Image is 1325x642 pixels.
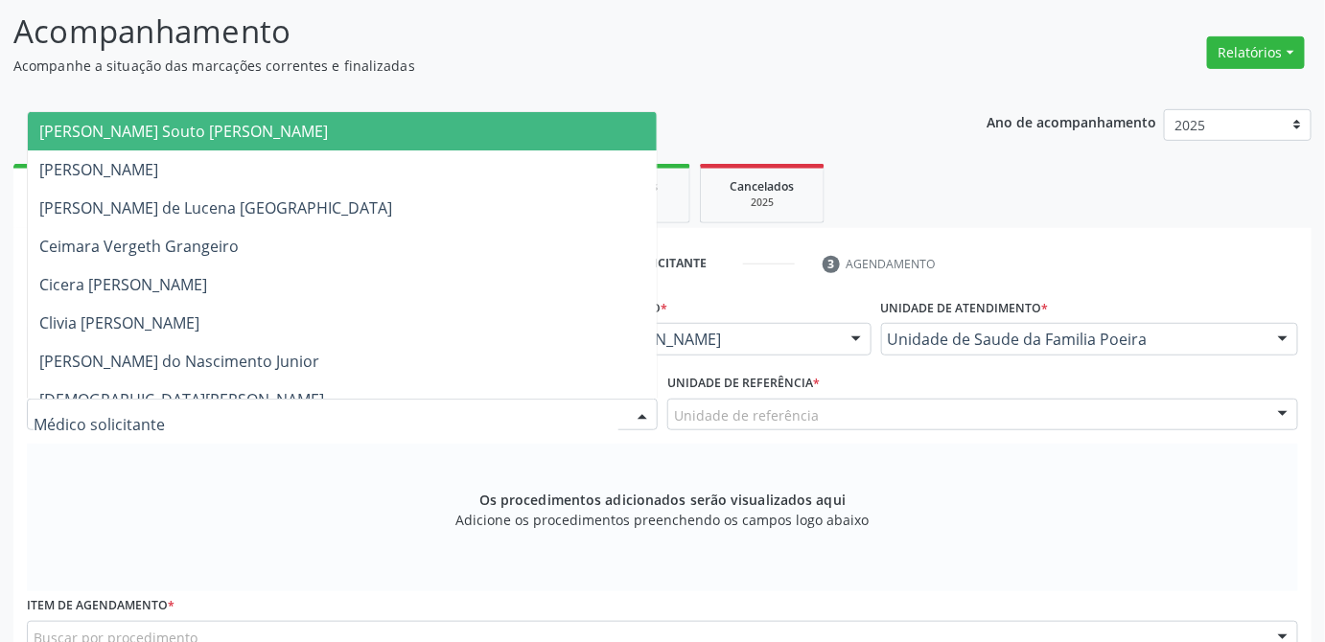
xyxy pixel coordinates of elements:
[39,351,319,372] span: [PERSON_NAME] do Nascimento Junior
[39,197,392,218] span: [PERSON_NAME] de Lucena [GEOGRAPHIC_DATA]
[39,274,207,295] span: Cicera [PERSON_NAME]
[13,56,922,76] p: Acompanhe a situação das marcações correntes e finalizadas
[603,330,832,349] span: [PERSON_NAME]
[13,8,922,56] p: Acompanhamento
[39,312,199,333] span: Clivia [PERSON_NAME]
[667,369,820,399] label: Unidade de referência
[479,490,846,510] span: Os procedimentos adicionados serão visualizados aqui
[34,405,618,444] input: Médico solicitante
[1207,36,1305,69] button: Relatórios
[456,510,870,530] span: Adicione os procedimentos preenchendo os campos logo abaixo
[714,195,810,210] div: 2025
[888,330,1259,349] span: Unidade de Saude da Familia Poeira
[674,405,819,425] span: Unidade de referência
[39,121,328,142] span: [PERSON_NAME] Souto [PERSON_NAME]
[39,236,239,257] span: Ceimara Vergeth Grangeiro
[881,293,1049,323] label: Unidade de atendimento
[39,389,324,410] span: [DEMOGRAPHIC_DATA][PERSON_NAME]
[39,159,158,180] span: [PERSON_NAME]
[988,109,1157,133] p: Ano de acompanhamento
[731,178,795,195] span: Cancelados
[27,591,174,621] label: Item de agendamento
